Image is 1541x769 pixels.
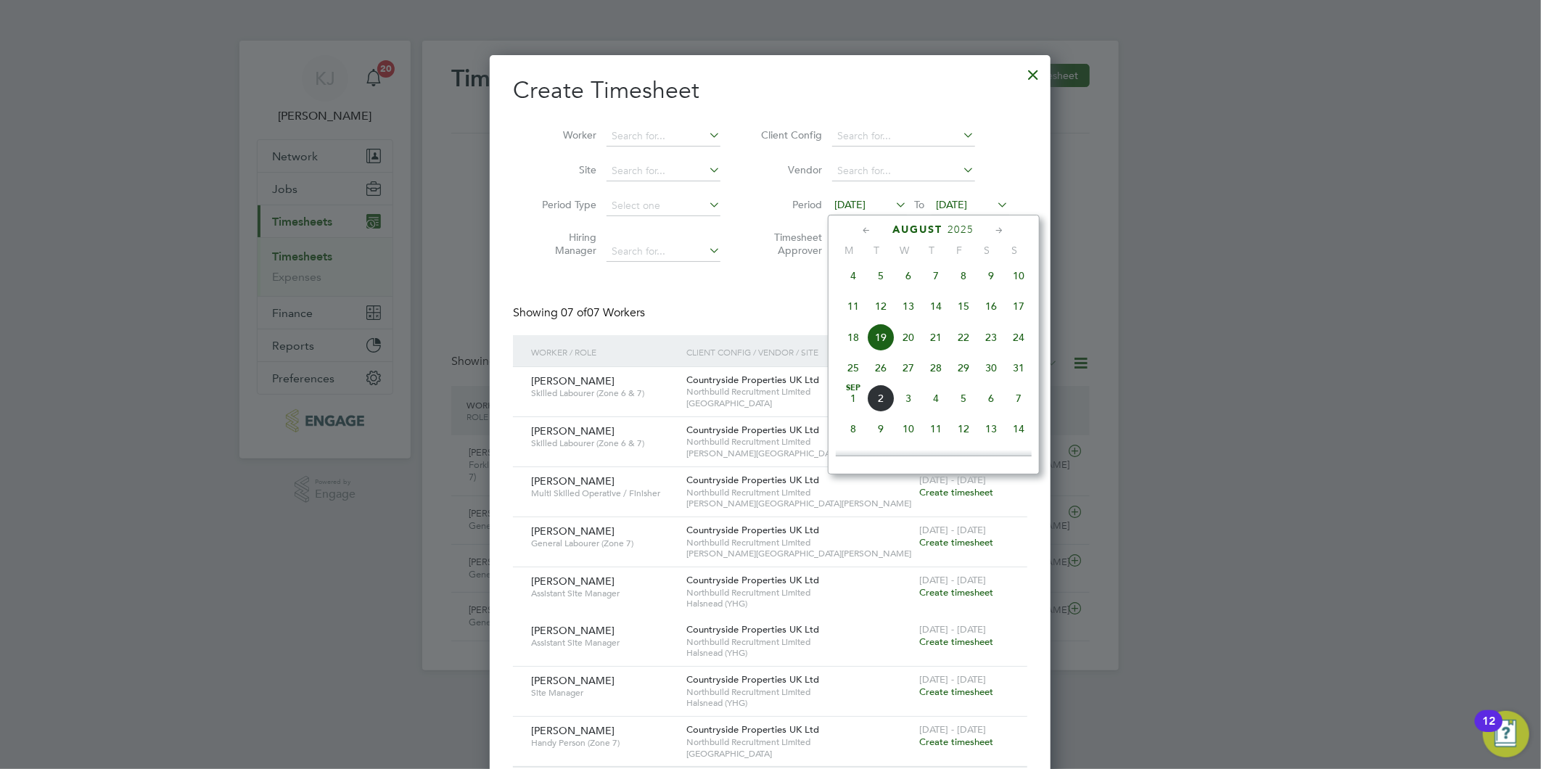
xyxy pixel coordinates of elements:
span: 8 [950,262,977,289]
span: 14 [922,292,950,320]
span: [PERSON_NAME] [531,624,615,637]
span: Countryside Properties UK Ltd [686,424,819,436]
span: Countryside Properties UK Ltd [686,623,819,636]
div: Showing [513,305,648,321]
span: 1 [839,384,867,412]
span: S [1001,244,1029,257]
span: [GEOGRAPHIC_DATA] [686,398,912,409]
input: Search for... [607,126,720,147]
span: Site Manager [531,687,675,699]
span: [PERSON_NAME] [531,374,615,387]
span: Create timesheet [919,686,993,698]
span: Northbuild Recruitment Limited [686,386,912,398]
span: Create timesheet [919,636,993,648]
span: [PERSON_NAME][GEOGRAPHIC_DATA][PERSON_NAME] [686,498,912,509]
span: 4 [922,384,950,412]
span: [PERSON_NAME] [531,424,615,437]
span: [DATE] - [DATE] [919,574,986,586]
input: Search for... [832,126,975,147]
span: Assistant Site Manager [531,588,675,599]
span: [PERSON_NAME] [531,525,615,538]
span: 19 [950,445,977,473]
span: 20 [977,445,1005,473]
span: Countryside Properties UK Ltd [686,524,819,536]
span: To [910,195,929,214]
span: Create timesheet [919,736,993,748]
label: Client Config [757,128,822,141]
span: Create timesheet [919,486,993,498]
span: [GEOGRAPHIC_DATA] [686,748,912,760]
span: M [836,244,863,257]
span: [PERSON_NAME] [531,674,615,687]
label: Period [757,198,822,211]
span: 10 [895,415,922,443]
span: [DATE] - [DATE] [919,623,986,636]
input: Select one [607,196,720,216]
span: 9 [977,262,1005,289]
span: Countryside Properties UK Ltd [686,574,819,586]
span: [DATE] - [DATE] [919,723,986,736]
span: Halsnead (YHG) [686,598,912,609]
label: Period Type [531,198,596,211]
span: Skilled Labourer (Zone 6 & 7) [531,387,675,399]
span: 25 [839,354,867,382]
span: [DATE] - [DATE] [919,673,986,686]
label: Hiring Manager [531,231,596,257]
h2: Create Timesheet [513,75,1027,106]
input: Search for... [832,161,975,181]
span: 6 [895,262,922,289]
span: Halsnead (YHG) [686,697,912,709]
span: 23 [977,324,1005,351]
span: 8 [839,415,867,443]
span: Create timesheet [919,586,993,599]
span: 26 [867,354,895,382]
div: 12 [1482,721,1495,740]
span: [DATE] [834,198,866,211]
span: 17 [895,445,922,473]
label: Site [531,163,596,176]
span: 21 [1005,445,1032,473]
span: Northbuild Recruitment Limited [686,537,912,548]
span: 28 [922,354,950,382]
span: T [919,244,946,257]
span: F [946,244,974,257]
span: Halsnead (YHG) [686,647,912,659]
span: 16 [977,292,1005,320]
span: 12 [950,415,977,443]
input: Search for... [607,242,720,262]
span: Countryside Properties UK Ltd [686,673,819,686]
span: Northbuild Recruitment Limited [686,636,912,648]
span: 15 [950,292,977,320]
label: Timesheet Approver [757,231,822,257]
span: [DATE] - [DATE] [919,524,986,536]
span: 12 [867,292,895,320]
span: 7 [922,262,950,289]
span: Northbuild Recruitment Limited [686,436,912,448]
span: 10 [1005,262,1032,289]
span: 20 [895,324,922,351]
span: 13 [895,292,922,320]
span: Multi Skilled Operative / Finisher [531,488,675,499]
span: [DATE] [937,198,968,211]
span: 2025 [948,223,974,236]
span: 07 Workers [561,305,645,320]
span: 31 [1005,354,1032,382]
span: Assistant Site Manager [531,637,675,649]
span: 2 [867,384,895,412]
span: Handy Person (Zone 7) [531,737,675,749]
span: 7 [1005,384,1032,412]
span: 5 [867,262,895,289]
span: 29 [950,354,977,382]
span: 9 [867,415,895,443]
span: 14 [1005,415,1032,443]
span: 4 [839,262,867,289]
span: 27 [895,354,922,382]
span: [PERSON_NAME] [531,724,615,737]
label: Worker [531,128,596,141]
span: Northbuild Recruitment Limited [686,736,912,748]
span: T [863,244,891,257]
span: Create timesheet [919,536,993,548]
span: 18 [839,324,867,351]
span: 6 [977,384,1005,412]
span: Countryside Properties UK Ltd [686,374,819,386]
